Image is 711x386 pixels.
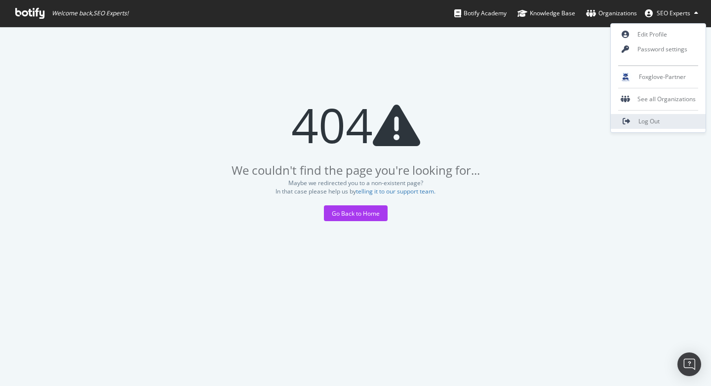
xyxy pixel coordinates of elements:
div: Organizations [586,8,637,18]
span: Foxglove-Partner [639,73,686,81]
button: Go Back to Home [324,205,388,221]
div: See all Organizations [611,92,706,107]
span: SEO Experts [657,9,690,17]
span: Log Out [638,117,660,125]
div: Knowledge Base [517,8,575,18]
a: Go Back to Home [324,209,388,218]
a: Log Out [611,114,706,129]
a: Password settings [611,42,706,57]
img: Foxglove-Partner [620,71,632,83]
div: Botify Academy [454,8,507,18]
button: SEO Experts [637,5,706,21]
div: Go Back to Home [332,209,380,218]
a: Edit Profile [611,27,706,42]
button: telling it to our support team. [356,188,435,195]
span: Welcome back, SEO Experts ! [52,9,128,17]
div: Open Intercom Messenger [677,352,701,376]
